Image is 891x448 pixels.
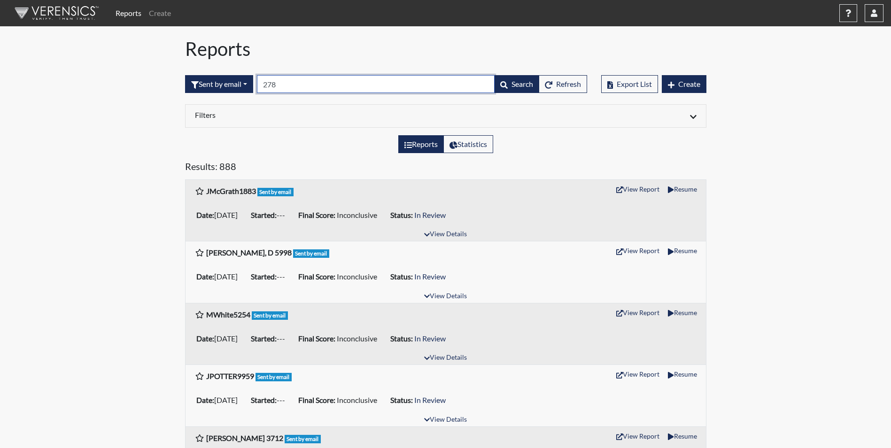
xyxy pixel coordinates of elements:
b: Date: [196,395,214,404]
span: Sent by email [293,249,330,258]
span: Export List [617,79,652,88]
button: Create [662,75,706,93]
button: Export List [601,75,658,93]
b: [PERSON_NAME], D 5998 [206,248,292,257]
b: Status: [390,272,413,281]
a: Reports [112,4,145,23]
b: Started: [251,334,277,343]
button: Resume [664,243,701,258]
b: Status: [390,210,413,219]
li: --- [247,208,294,223]
button: View Details [420,414,471,426]
b: Status: [390,334,413,343]
button: Resume [664,182,701,196]
button: View Report [612,429,664,443]
button: View Report [612,243,664,258]
button: View Report [612,367,664,381]
span: Search [511,79,533,88]
span: Inconclusive [337,334,377,343]
li: --- [247,331,294,346]
span: Inconclusive [337,272,377,281]
span: Inconclusive [337,210,377,219]
input: Search by Registration ID, Interview Number, or Investigation Name. [257,75,495,93]
li: --- [247,393,294,408]
b: Started: [251,272,277,281]
button: Sent by email [185,75,253,93]
button: View Details [420,228,471,241]
b: Date: [196,334,214,343]
button: Refresh [539,75,587,93]
span: Sent by email [252,311,288,320]
button: Search [494,75,539,93]
h1: Reports [185,38,706,60]
b: [PERSON_NAME] 3712 [206,433,283,442]
b: Final Score: [298,395,335,404]
b: JPOTTER9959 [206,371,254,380]
span: Sent by email [256,373,292,381]
b: Date: [196,210,214,219]
li: [DATE] [193,208,247,223]
button: Resume [664,429,701,443]
li: [DATE] [193,331,247,346]
b: Final Score: [298,334,335,343]
li: [DATE] [193,269,247,284]
b: MWhite5254 [206,310,250,319]
div: Click to expand/collapse filters [188,110,704,122]
span: Create [678,79,700,88]
button: View Details [420,290,471,303]
b: Started: [251,395,277,404]
h6: Filters [195,110,439,119]
label: View the list of reports [398,135,444,153]
span: In Review [414,334,446,343]
button: View Report [612,182,664,196]
h5: Results: 888 [185,161,706,176]
span: Sent by email [285,435,321,443]
b: Final Score: [298,210,335,219]
b: Started: [251,210,277,219]
span: Refresh [556,79,581,88]
b: Status: [390,395,413,404]
b: Final Score: [298,272,335,281]
li: [DATE] [193,393,247,408]
b: JMcGrath1883 [206,186,256,195]
button: Resume [664,367,701,381]
span: In Review [414,272,446,281]
li: --- [247,269,294,284]
a: Create [145,4,175,23]
button: Resume [664,305,701,320]
span: In Review [414,395,446,404]
button: View Details [420,352,471,364]
div: Filter by interview status [185,75,253,93]
button: View Report [612,305,664,320]
span: In Review [414,210,446,219]
b: Date: [196,272,214,281]
label: View statistics about completed interviews [443,135,493,153]
span: Inconclusive [337,395,377,404]
span: Sent by email [257,188,294,196]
